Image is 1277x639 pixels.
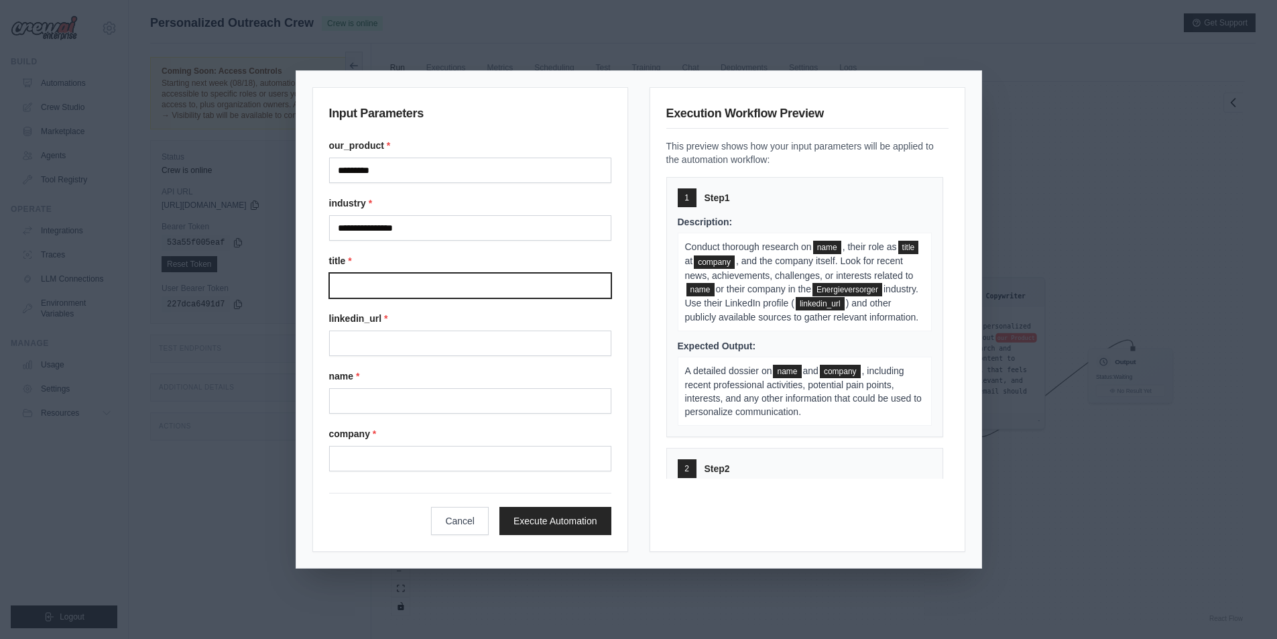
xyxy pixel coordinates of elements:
[685,365,772,376] span: A detailed dossier on
[812,283,882,296] span: industry
[329,312,611,325] label: linkedin_url
[678,217,733,227] span: Description:
[685,284,918,308] span: industry. Use their LinkedIn profile (
[686,283,715,296] span: name
[694,255,735,269] span: company
[803,365,818,376] span: and
[843,241,897,252] span: , their role as
[685,241,812,252] span: Conduct thorough research on
[329,427,611,441] label: company
[666,139,949,166] p: This preview shows how your input parameters will be applied to the automation workflow:
[685,255,914,280] span: , and the company itself. Look for recent news, achievements, challenges, or interests related to
[796,297,845,310] span: linkedin_url
[329,104,611,128] h3: Input Parameters
[431,507,489,535] button: Cancel
[329,369,611,383] label: name
[666,104,949,129] h3: Execution Workflow Preview
[329,254,611,268] label: title
[329,196,611,210] label: industry
[685,255,693,266] span: at
[705,191,730,205] span: Step 1
[329,139,611,152] label: our_product
[813,241,841,254] span: name
[705,462,730,475] span: Step 2
[684,463,689,474] span: 2
[820,365,861,378] span: company
[684,192,689,203] span: 1
[716,284,811,294] span: or their company in the
[1210,575,1277,639] div: Chat-Widget
[898,241,919,254] span: title
[499,507,611,535] button: Execute Automation
[678,341,756,351] span: Expected Output:
[1210,575,1277,639] iframe: Chat Widget
[773,365,801,378] span: name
